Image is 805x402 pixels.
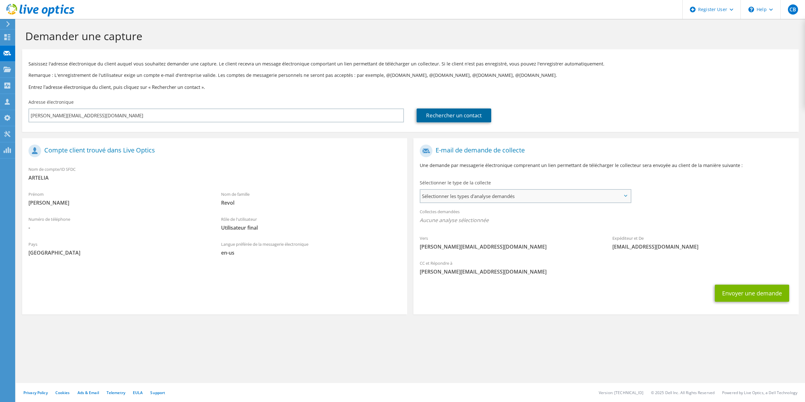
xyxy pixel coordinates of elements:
[420,190,630,202] span: Sélectionner les types d'analyse demandés
[417,108,491,122] a: Rechercher un contact
[28,145,398,157] h1: Compte client trouvé dans Live Optics
[651,390,715,395] li: © 2025 Dell Inc. All Rights Reserved
[107,390,125,395] a: Telemetry
[133,390,143,395] a: EULA
[215,238,407,259] div: Langue préférée de la messagerie électronique
[28,249,208,256] span: [GEOGRAPHIC_DATA]
[221,249,401,256] span: en-us
[413,232,606,253] div: Vers
[150,390,165,395] a: Support
[28,224,208,231] span: -
[420,217,792,224] span: Aucune analyse sélectionnée
[413,205,798,228] div: Collectes demandées
[55,390,70,395] a: Cookies
[22,163,407,184] div: Nom de compte/ID SFDC
[413,257,798,278] div: CC et Répondre à
[722,390,797,395] li: Powered by Live Optics, a Dell Technology
[715,285,789,302] button: Envoyer une demande
[77,390,99,395] a: Ads & Email
[420,162,792,169] p: Une demande par messagerie électronique comprenant un lien permettant de télécharger le collecteu...
[420,145,789,157] h1: E-mail de demande de collecte
[22,238,215,259] div: Pays
[215,213,407,234] div: Rôle de l'utilisateur
[23,390,48,395] a: Privacy Policy
[28,83,792,90] h3: Entrez l'adresse électronique du client, puis cliquez sur « Rechercher un contact ».
[28,99,74,105] label: Adresse électronique
[22,213,215,234] div: Numéro de téléphone
[28,199,208,206] span: [PERSON_NAME]
[215,188,407,209] div: Nom de famille
[221,224,401,231] span: Utilisateur final
[420,243,600,250] span: [PERSON_NAME][EMAIL_ADDRESS][DOMAIN_NAME]
[420,180,491,186] label: Sélectionner le type de la collecte
[788,4,798,15] span: CB
[748,7,754,12] svg: \n
[599,390,643,395] li: Version: [TECHNICAL_ID]
[22,188,215,209] div: Prénom
[28,174,401,181] span: ARTELIA
[28,72,792,79] p: Remarque : L'enregistrement de l'utilisateur exige un compte e-mail d'entreprise valide. Les comp...
[420,268,792,275] span: [PERSON_NAME][EMAIL_ADDRESS][DOMAIN_NAME]
[25,29,792,43] h1: Demander une capture
[221,199,401,206] span: Revol
[28,60,792,67] p: Saisissez l'adresse électronique du client auquel vous souhaitez demander une capture. Le client ...
[612,243,792,250] span: [EMAIL_ADDRESS][DOMAIN_NAME]
[606,232,799,253] div: Expéditeur et De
